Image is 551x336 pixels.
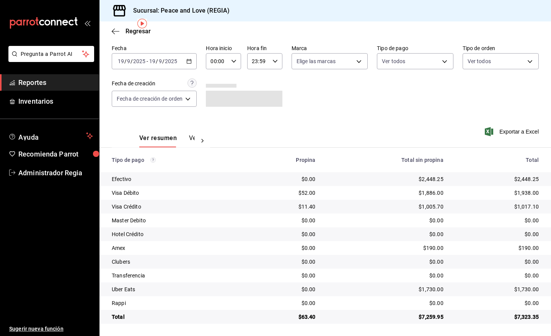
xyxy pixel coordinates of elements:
a: Pregunta a Parrot AI [5,55,94,64]
div: $1,005.70 [328,203,443,210]
div: $2,448.25 [456,175,539,183]
div: Total [112,313,240,321]
div: $0.00 [253,230,315,238]
div: $0.00 [253,217,315,224]
button: Pregunta a Parrot AI [8,46,94,62]
svg: Los pagos realizados con Pay y otras terminales son montos brutos. [150,157,156,163]
span: Inventarios [18,96,93,106]
input: -- [117,58,124,64]
button: Regresar [112,28,151,35]
input: -- [127,58,130,64]
div: $0.00 [456,272,539,279]
div: $0.00 [456,299,539,307]
div: $2,448.25 [328,175,443,183]
div: $1,886.00 [328,189,443,197]
label: Fecha [112,46,197,51]
div: Master Debito [112,217,240,224]
div: Visa Débito [112,189,240,197]
span: Elige las marcas [297,57,336,65]
div: $0.00 [328,299,443,307]
div: $0.00 [253,272,315,279]
div: $7,259.95 [328,313,443,321]
div: $0.00 [253,175,315,183]
div: $0.00 [253,299,315,307]
div: Visa Crédito [112,203,240,210]
button: open_drawer_menu [84,20,90,26]
label: Tipo de orden [463,46,539,51]
div: Rappi [112,299,240,307]
div: $7,323.35 [456,313,539,321]
div: Efectivo [112,175,240,183]
span: / [124,58,127,64]
span: / [130,58,133,64]
div: $63.40 [253,313,315,321]
div: $52.00 [253,189,315,197]
div: $0.00 [456,217,539,224]
h3: Sucursal: Peace and Love (REGIA) [127,6,230,15]
span: Ver todos [468,57,491,65]
span: Regresar [126,28,151,35]
div: Transferencia [112,272,240,279]
div: $190.00 [328,244,443,252]
span: Ver todos [382,57,405,65]
div: $1,730.00 [328,285,443,293]
div: Clubers [112,258,240,266]
label: Marca [292,46,368,51]
div: $0.00 [456,230,539,238]
div: $1,730.00 [456,285,539,293]
div: navigation tabs [139,134,195,147]
input: ---- [165,58,178,64]
div: Propina [253,157,315,163]
div: Total sin propina [328,157,443,163]
span: Recomienda Parrot [18,149,93,159]
input: -- [149,58,156,64]
div: $0.00 [328,272,443,279]
span: - [147,58,148,64]
input: ---- [133,58,146,64]
div: Uber Eats [112,285,240,293]
div: $0.00 [253,285,315,293]
img: Tooltip marker [137,19,147,28]
div: $0.00 [328,217,443,224]
label: Hora inicio [206,46,241,51]
div: Total [456,157,539,163]
div: $0.00 [328,230,443,238]
div: $0.00 [328,258,443,266]
button: Exportar a Excel [486,127,539,136]
span: Reportes [18,77,93,88]
div: Fecha de creación [112,80,155,88]
div: $1,938.00 [456,189,539,197]
div: $1,017.10 [456,203,539,210]
label: Hora fin [247,46,282,51]
span: Pregunta a Parrot AI [21,50,82,58]
span: / [156,58,158,64]
span: / [162,58,165,64]
div: $11.40 [253,203,315,210]
button: Ver resumen [139,134,177,147]
div: $0.00 [253,258,315,266]
div: $0.00 [456,258,539,266]
span: Ayuda [18,131,83,140]
input: -- [158,58,162,64]
div: Hotel Crédito [112,230,240,238]
div: $190.00 [456,244,539,252]
div: Tipo de pago [112,157,240,163]
span: Administrador Regia [18,168,93,178]
div: $0.00 [253,244,315,252]
span: Sugerir nueva función [9,325,93,333]
span: Fecha de creación de orden [117,95,183,103]
label: Tipo de pago [377,46,453,51]
div: Amex [112,244,240,252]
button: Ver pagos [189,134,218,147]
